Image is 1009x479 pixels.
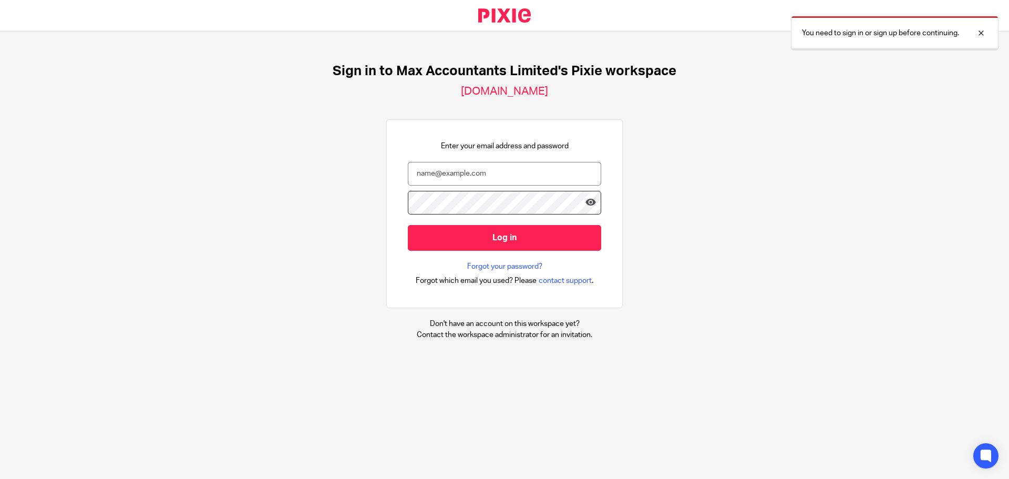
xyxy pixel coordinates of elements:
span: contact support [539,276,592,286]
a: Forgot your password? [467,261,542,272]
h1: Sign in to Max Accountants Limited's Pixie workspace [333,63,676,79]
p: You need to sign in or sign up before continuing. [802,28,959,38]
div: . [416,274,594,287]
p: Don't have an account on this workspace yet? [417,319,592,329]
input: Log in [408,225,601,251]
span: Forgot which email you used? Please [416,276,537,286]
input: name@example.com [408,162,601,186]
p: Enter your email address and password [441,141,569,151]
h2: [DOMAIN_NAME] [461,85,548,98]
p: Contact the workspace administrator for an invitation. [417,330,592,340]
